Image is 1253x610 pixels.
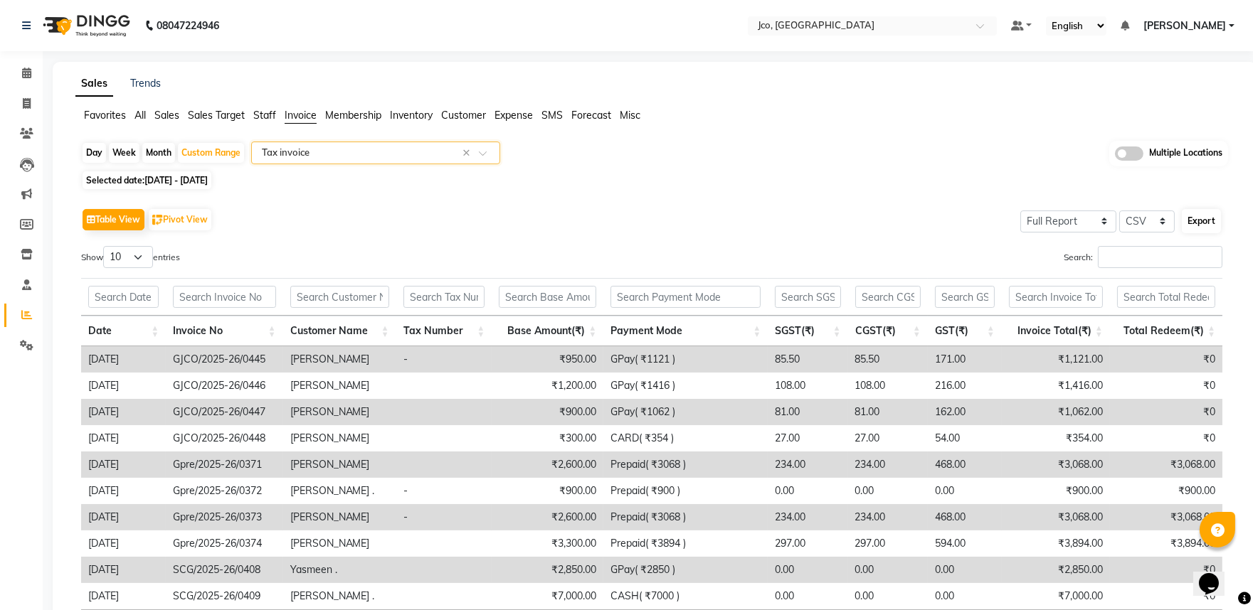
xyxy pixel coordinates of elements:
[462,146,475,161] span: Clear all
[283,425,396,451] td: [PERSON_NAME]
[173,286,275,308] input: Search Invoice No
[81,399,166,425] td: [DATE]
[1110,478,1222,504] td: ₹900.00
[768,504,847,530] td: 234.00
[283,451,396,478] td: [PERSON_NAME]
[603,504,768,530] td: Prepaid( ₹3068 )
[492,399,603,425] td: ₹900.00
[603,583,768,609] td: CASH( ₹7000 )
[1002,557,1110,583] td: ₹2,850.00
[81,504,166,530] td: [DATE]
[283,399,396,425] td: [PERSON_NAME]
[1110,346,1222,373] td: ₹0
[283,530,396,557] td: [PERSON_NAME]
[81,530,166,557] td: [DATE]
[492,504,603,530] td: ₹2,600.00
[848,478,928,504] td: 0.00
[768,557,847,583] td: 0.00
[152,215,163,225] img: pivot.png
[166,346,282,373] td: GJCO/2025-26/0445
[81,316,166,346] th: Date: activate to sort column ascending
[848,504,928,530] td: 234.00
[1002,530,1110,557] td: ₹3,894.00
[603,373,768,399] td: GPay( ₹1416 )
[495,109,533,122] span: Expense
[768,373,847,399] td: 108.00
[928,478,1002,504] td: 0.00
[492,583,603,609] td: ₹7,000.00
[283,478,396,504] td: [PERSON_NAME] .
[1002,373,1110,399] td: ₹1,416.00
[290,286,389,308] input: Search Customer Name
[928,451,1002,478] td: 468.00
[571,109,611,122] span: Forecast
[848,530,928,557] td: 297.00
[848,451,928,478] td: 234.00
[166,557,282,583] td: SCG/2025-26/0408
[396,346,492,373] td: -
[166,530,282,557] td: Gpre/2025-26/0374
[81,346,166,373] td: [DATE]
[1002,451,1110,478] td: ₹3,068.00
[166,373,282,399] td: GJCO/2025-26/0446
[499,286,596,308] input: Search Base Amount(₹)
[283,504,396,530] td: [PERSON_NAME]
[396,316,492,346] th: Tax Number: activate to sort column ascending
[603,425,768,451] td: CARD( ₹354 )
[1110,557,1222,583] td: ₹0
[142,143,175,163] div: Month
[928,316,1002,346] th: GST(₹): activate to sort column ascending
[130,77,161,90] a: Trends
[83,143,106,163] div: Day
[84,109,126,122] span: Favorites
[166,451,282,478] td: Gpre/2025-26/0371
[603,557,768,583] td: GPay( ₹2850 )
[492,557,603,583] td: ₹2,850.00
[768,583,847,609] td: 0.00
[848,373,928,399] td: 108.00
[603,530,768,557] td: Prepaid( ₹3894 )
[1002,399,1110,425] td: ₹1,062.00
[492,316,603,346] th: Base Amount(₹): activate to sort column ascending
[492,451,603,478] td: ₹2,600.00
[603,478,768,504] td: Prepaid( ₹900 )
[610,286,761,308] input: Search Payment Mode
[1098,246,1222,268] input: Search:
[283,316,396,346] th: Customer Name: activate to sort column ascending
[396,478,492,504] td: -
[603,399,768,425] td: GPay( ₹1062 )
[1002,346,1110,373] td: ₹1,121.00
[83,209,144,230] button: Table View
[81,583,166,609] td: [DATE]
[396,504,492,530] td: -
[620,109,640,122] span: Misc
[928,373,1002,399] td: 216.00
[768,399,847,425] td: 81.00
[1002,316,1110,346] th: Invoice Total(₹): activate to sort column ascending
[134,109,146,122] span: All
[283,557,396,583] td: Yasmeen .
[848,557,928,583] td: 0.00
[768,530,847,557] td: 297.00
[81,246,180,268] label: Show entries
[75,71,113,97] a: Sales
[848,425,928,451] td: 27.00
[166,583,282,609] td: SCG/2025-26/0409
[1110,425,1222,451] td: ₹0
[768,425,847,451] td: 27.00
[81,451,166,478] td: [DATE]
[1117,286,1215,308] input: Search Total Redeem(₹)
[188,109,245,122] span: Sales Target
[928,504,1002,530] td: 468.00
[603,316,768,346] th: Payment Mode: activate to sort column ascending
[154,109,179,122] span: Sales
[928,399,1002,425] td: 162.00
[109,143,139,163] div: Week
[1182,209,1221,233] button: Export
[1002,478,1110,504] td: ₹900.00
[103,246,153,268] select: Showentries
[1002,504,1110,530] td: ₹3,068.00
[935,286,995,308] input: Search GST(₹)
[1143,18,1226,33] span: [PERSON_NAME]
[166,478,282,504] td: Gpre/2025-26/0372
